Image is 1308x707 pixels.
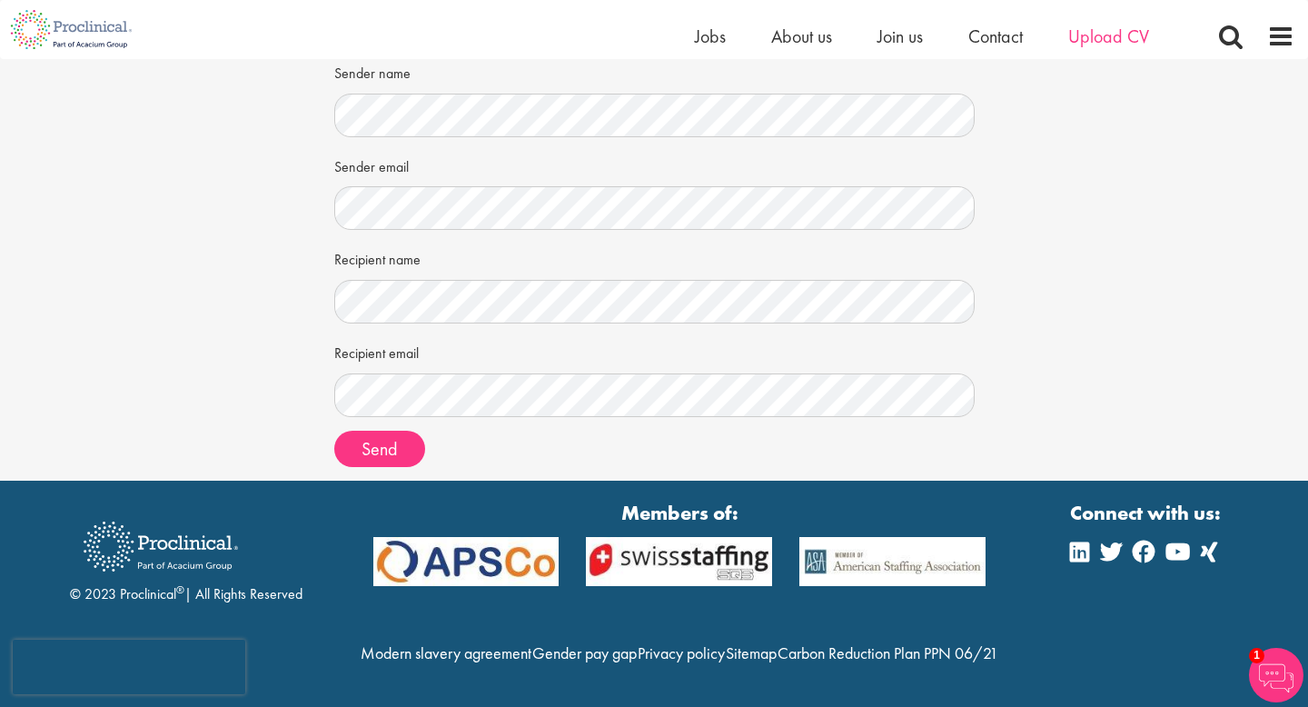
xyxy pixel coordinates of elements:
[334,57,411,85] label: Sender name
[13,640,245,694] iframe: reCAPTCHA
[334,431,425,467] button: Send
[1249,648,1303,702] img: Chatbot
[968,25,1023,48] a: Contact
[572,537,786,586] img: APSCo
[70,508,302,605] div: © 2023 Proclinical | All Rights Reserved
[726,642,777,663] a: Sitemap
[360,537,573,586] img: APSCo
[877,25,923,48] a: Join us
[1070,499,1224,527] strong: Connect with us:
[1249,648,1264,663] span: 1
[334,337,419,364] label: Recipient email
[695,25,726,48] a: Jobs
[786,537,999,586] img: APSCo
[771,25,832,48] a: About us
[334,151,409,178] label: Sender email
[638,642,725,663] a: Privacy policy
[532,642,637,663] a: Gender pay gap
[362,437,398,461] span: Send
[176,583,184,597] sup: ®
[70,509,252,584] img: Proclinical Recruitment
[334,244,421,271] label: Recipient name
[778,642,998,663] a: Carbon Reduction Plan PPN 06/21
[361,642,531,663] a: Modern slavery agreement
[373,499,986,527] strong: Members of:
[1068,25,1149,48] a: Upload CV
